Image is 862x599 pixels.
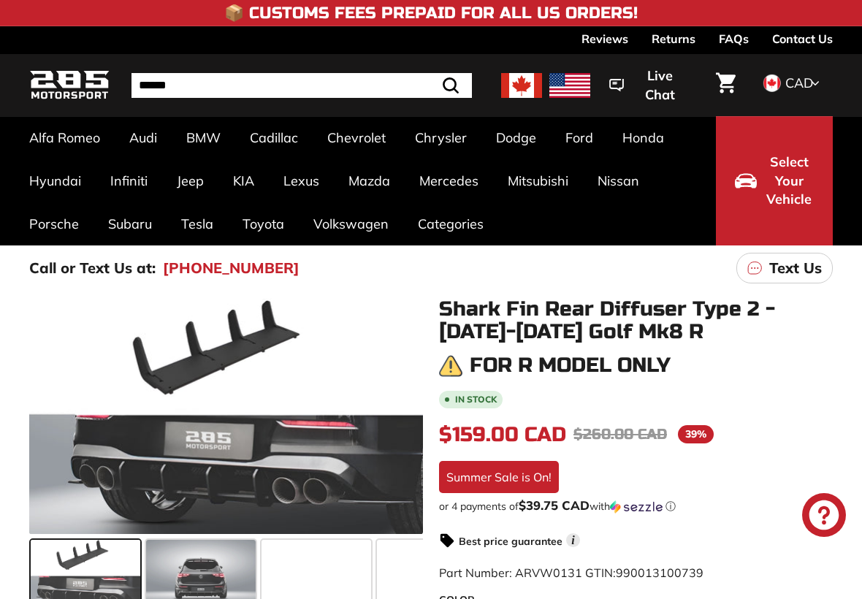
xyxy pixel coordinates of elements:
[334,159,405,202] a: Mazda
[439,298,833,343] h1: Shark Fin Rear Diffuser Type 2 - [DATE]-[DATE] Golf Mk8 R
[218,159,269,202] a: KIA
[551,116,608,159] a: Ford
[172,116,235,159] a: BMW
[403,202,498,245] a: Categories
[439,354,462,378] img: warning.png
[455,395,497,404] b: In stock
[313,116,400,159] a: Chevrolet
[581,26,628,51] a: Reviews
[162,159,218,202] a: Jeep
[96,159,162,202] a: Infiniti
[573,425,667,443] span: $260.00 CAD
[785,75,813,91] span: CAD
[439,499,833,514] div: or 4 payments of$39.75 CADwithSezzle Click to learn more about Sezzle
[439,461,559,493] div: Summer Sale is On!
[15,159,96,202] a: Hyundai
[652,26,695,51] a: Returns
[400,116,481,159] a: Chrysler
[566,533,580,547] span: i
[610,500,663,514] img: Sezzle
[29,68,110,102] img: Logo_285_Motorsport_areodynamics_components
[131,73,472,98] input: Search
[678,425,714,443] span: 39%
[519,497,590,513] span: $39.75 CAD
[470,354,671,377] h3: For R model only
[439,565,703,580] span: Part Number: ARVW0131 GTIN:
[583,159,654,202] a: Nissan
[481,116,551,159] a: Dodge
[439,422,566,447] span: $159.00 CAD
[798,493,850,541] inbox-online-store-chat: Shopify online store chat
[772,26,833,51] a: Contact Us
[15,202,94,245] a: Porsche
[769,257,822,279] p: Text Us
[459,535,562,548] strong: Best price guarantee
[608,116,679,159] a: Honda
[94,202,167,245] a: Subaru
[235,116,313,159] a: Cadillac
[707,61,744,110] a: Cart
[616,565,703,580] span: 990013100739
[719,26,749,51] a: FAQs
[736,253,833,283] a: Text Us
[29,257,156,279] p: Call or Text Us at:
[115,116,172,159] a: Audi
[493,159,583,202] a: Mitsubishi
[439,499,833,514] div: or 4 payments of with
[405,159,493,202] a: Mercedes
[224,4,638,22] h4: 📦 Customs Fees Prepaid for All US Orders!
[764,153,814,209] span: Select Your Vehicle
[590,58,707,112] button: Live Chat
[716,116,833,245] button: Select Your Vehicle
[163,257,300,279] a: [PHONE_NUMBER]
[167,202,228,245] a: Tesla
[299,202,403,245] a: Volkswagen
[228,202,299,245] a: Toyota
[15,116,115,159] a: Alfa Romeo
[631,66,688,104] span: Live Chat
[269,159,334,202] a: Lexus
